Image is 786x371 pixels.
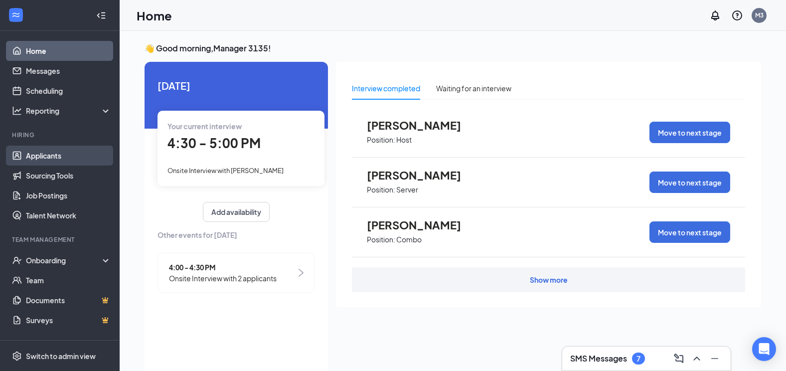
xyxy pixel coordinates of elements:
[352,83,420,94] div: Interview completed
[26,270,111,290] a: Team
[26,255,103,265] div: Onboarding
[530,275,568,285] div: Show more
[570,353,627,364] h3: SMS Messages
[367,169,476,182] span: [PERSON_NAME]
[26,290,111,310] a: DocumentsCrown
[157,78,315,93] span: [DATE]
[649,221,730,243] button: Move to next stage
[26,41,111,61] a: Home
[203,202,270,222] button: Add availability
[367,218,476,231] span: [PERSON_NAME]
[12,106,22,116] svg: Analysis
[636,355,640,363] div: 7
[709,9,721,21] svg: Notifications
[157,229,315,240] span: Other events for [DATE]
[436,83,511,94] div: Waiting for an interview
[26,166,111,185] a: Sourcing Tools
[752,337,776,361] div: Open Intercom Messenger
[26,106,112,116] div: Reporting
[26,61,111,81] a: Messages
[12,351,22,361] svg: Settings
[11,10,21,20] svg: WorkstreamLogo
[26,351,96,361] div: Switch to admin view
[709,353,721,365] svg: Minimize
[96,10,106,20] svg: Collapse
[396,235,422,244] p: Combo
[396,135,412,145] p: Host
[137,7,172,24] h1: Home
[691,353,703,365] svg: ChevronUp
[12,235,109,244] div: Team Management
[649,122,730,143] button: Move to next stage
[167,135,261,151] span: 4:30 - 5:00 PM
[755,11,764,19] div: M3
[707,351,723,367] button: Minimize
[12,255,22,265] svg: UserCheck
[145,43,761,54] h3: 👋 Good morning, Manager 3135 !
[367,135,395,145] p: Position:
[689,351,705,367] button: ChevronUp
[673,353,685,365] svg: ComposeMessage
[26,185,111,205] a: Job Postings
[169,262,277,273] span: 4:00 - 4:30 PM
[167,167,284,175] span: Onsite Interview with [PERSON_NAME]
[26,146,111,166] a: Applicants
[26,310,111,330] a: SurveysCrown
[26,205,111,225] a: Talent Network
[367,235,395,244] p: Position:
[367,185,395,194] p: Position:
[367,119,476,132] span: [PERSON_NAME]
[731,9,743,21] svg: QuestionInfo
[26,81,111,101] a: Scheduling
[396,185,418,194] p: Server
[169,273,277,284] span: Onsite Interview with 2 applicants
[649,172,730,193] button: Move to next stage
[12,131,109,139] div: Hiring
[167,122,242,131] span: Your current interview
[671,351,687,367] button: ComposeMessage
